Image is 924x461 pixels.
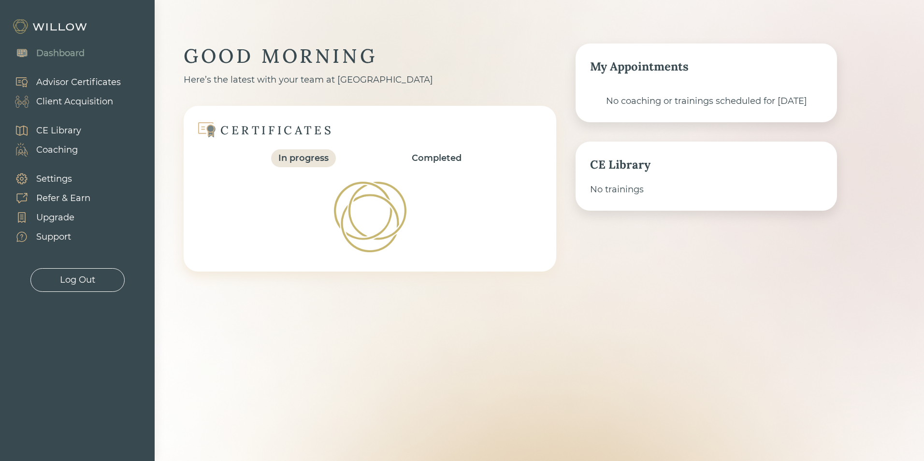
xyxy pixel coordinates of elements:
[5,72,121,92] a: Advisor Certificates
[36,76,121,89] div: Advisor Certificates
[36,47,85,60] div: Dashboard
[5,92,121,111] a: Client Acquisition
[5,121,81,140] a: CE Library
[36,124,81,137] div: CE Library
[590,95,823,108] div: No coaching or trainings scheduled for [DATE]
[590,156,823,173] div: CE Library
[36,173,72,186] div: Settings
[590,183,823,196] div: No trainings
[36,95,113,108] div: Client Acquisition
[12,19,89,34] img: Willow
[220,123,333,138] div: CERTIFICATES
[5,140,81,159] a: Coaching
[329,175,411,259] img: Loading!
[36,230,71,244] div: Support
[36,144,78,157] div: Coaching
[36,192,90,205] div: Refer & Earn
[184,43,556,69] div: GOOD MORNING
[5,208,90,227] a: Upgrade
[5,188,90,208] a: Refer & Earn
[590,58,823,75] div: My Appointments
[36,211,74,224] div: Upgrade
[5,43,85,63] a: Dashboard
[60,274,95,287] div: Log Out
[278,152,329,165] div: In progress
[5,169,90,188] a: Settings
[412,152,462,165] div: Completed
[184,73,556,86] div: Here’s the latest with your team at [GEOGRAPHIC_DATA]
